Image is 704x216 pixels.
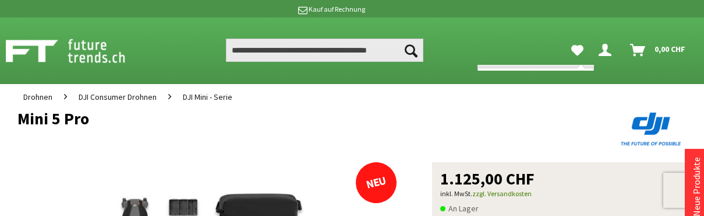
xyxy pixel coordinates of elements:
[23,92,52,102] span: Drohnen
[183,92,232,102] span: DJI Mini - Serie
[73,84,162,110] a: DJI Consumer Drohnen
[594,39,621,62] a: Dein Konto
[617,110,687,148] img: DJI
[177,84,238,110] a: DJI Mini - Serie
[490,68,582,102] span: [PERSON_NAME]
[17,84,58,110] a: Drohnen
[79,92,157,102] span: DJI Consumer Drohnen
[655,40,685,58] span: 0,00 CHF
[226,39,423,62] input: Produkt, Marke, Kategorie, EAN, Artikelnummer…
[625,39,691,62] a: Warenkorb
[440,187,678,201] p: inkl. MwSt.
[440,201,479,215] span: An Lager
[6,36,151,65] img: Shop Futuretrends - zur Startseite wechseln
[17,110,553,127] h1: Mini 5 Pro
[472,189,532,198] a: zzgl. Versandkosten
[399,39,423,62] button: Suchen
[440,170,535,187] span: 1.125,00 CHF
[565,39,589,62] a: Meine Favoriten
